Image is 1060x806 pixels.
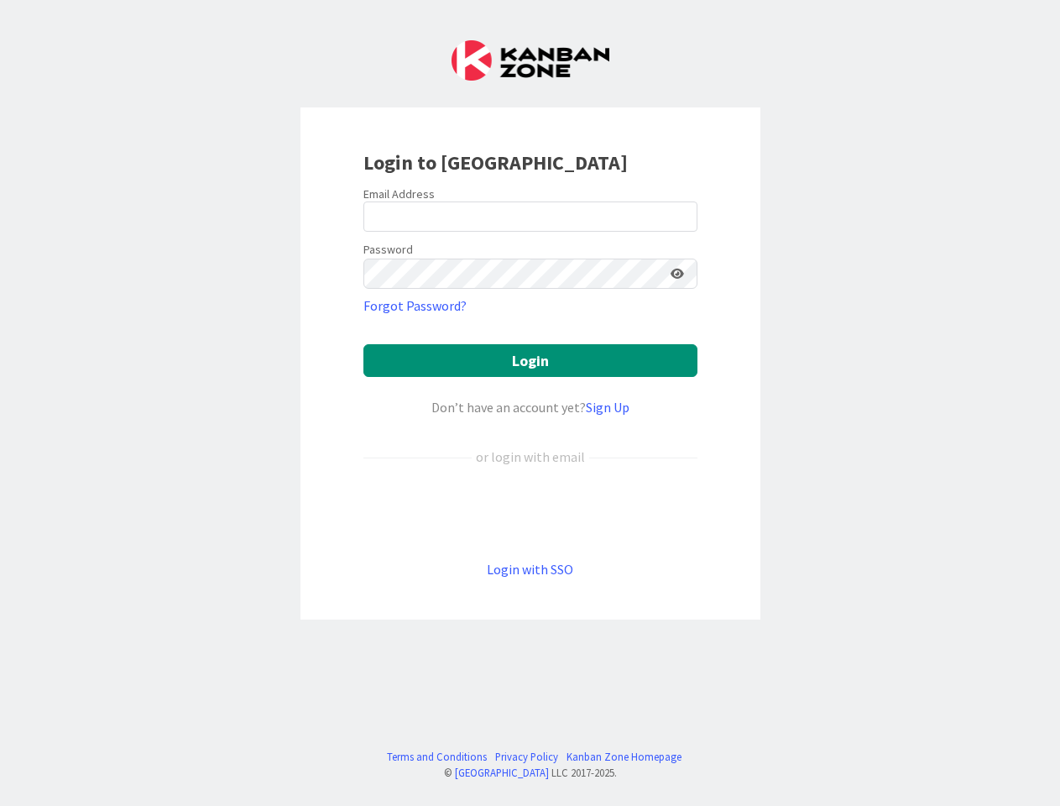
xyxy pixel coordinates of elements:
[452,40,609,81] img: Kanban Zone
[363,186,435,201] label: Email Address
[387,749,487,765] a: Terms and Conditions
[586,399,629,416] a: Sign Up
[363,149,628,175] b: Login to [GEOGRAPHIC_DATA]
[379,765,681,781] div: © LLC 2017- 2025 .
[363,344,697,377] button: Login
[363,296,467,316] a: Forgot Password?
[355,495,706,531] iframe: Sign in with Google Button
[363,397,697,417] div: Don’t have an account yet?
[495,749,558,765] a: Privacy Policy
[487,561,573,578] a: Login with SSO
[567,749,681,765] a: Kanban Zone Homepage
[363,241,413,259] label: Password
[472,447,589,467] div: or login with email
[455,766,549,779] a: [GEOGRAPHIC_DATA]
